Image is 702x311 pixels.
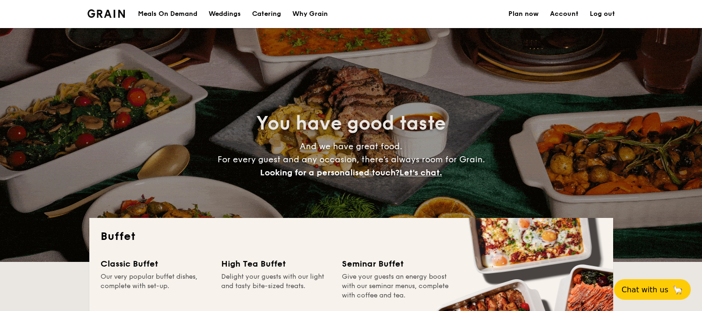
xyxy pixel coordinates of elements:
div: Seminar Buffet [342,257,451,270]
div: High Tea Buffet [221,257,331,270]
img: Grain [87,9,125,18]
span: Let's chat. [399,167,442,178]
div: Delight your guests with our light and tasty bite-sized treats. [221,272,331,300]
h2: Buffet [101,229,602,244]
span: 🦙 [672,284,683,295]
span: Chat with us [622,285,668,294]
div: Give your guests an energy boost with our seminar menus, complete with coffee and tea. [342,272,451,300]
a: Logotype [87,9,125,18]
div: Our very popular buffet dishes, complete with set-up. [101,272,210,300]
button: Chat with us🦙 [614,279,691,300]
div: Classic Buffet [101,257,210,270]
